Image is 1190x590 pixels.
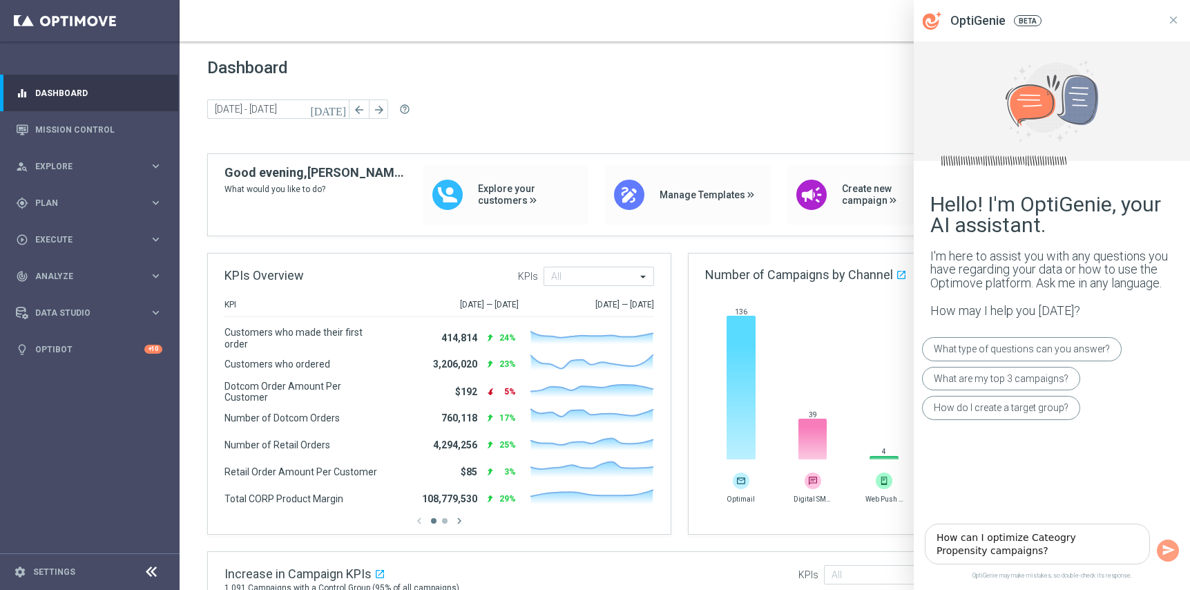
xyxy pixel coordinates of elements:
i: person_search [16,160,28,173]
button: play_circle_outline Execute keyboard_arrow_right [15,234,163,245]
i: equalizer [16,87,28,99]
div: How do I create a target group? [922,396,1080,420]
div: What type of questions can you answer? [922,337,1122,361]
div: Optibot [16,331,162,368]
span: Explore [35,162,149,171]
a: Mission Control [35,111,162,148]
i: keyboard_arrow_right [149,233,162,246]
button: Data Studio keyboard_arrow_right [15,307,163,318]
span: OptiGenie may make mistakes, so double-check its response. [914,570,1190,590]
i: lightbulb [16,343,28,356]
a: Optibot [35,331,144,368]
span: BETA [1014,15,1042,26]
span: Analyze [35,272,149,280]
b: How may I help you [DATE]? [930,303,1080,318]
i: keyboard_arrow_right [149,196,162,209]
div: Data Studio [16,307,149,319]
i: gps_fixed [16,197,28,209]
div: What are my top 3 campaigns? [922,367,1080,391]
span: Execute [35,236,149,244]
a: Dashboard [35,75,162,111]
div: Analyze [16,270,149,283]
div: Execute [16,234,149,246]
i: keyboard_arrow_right [149,306,162,319]
div: Mission Control [16,111,162,148]
i: play_circle_outline [16,234,28,246]
img: Wavey line detail [941,155,1079,166]
button: lightbulb Optibot +10 [15,344,163,355]
div: Dashboard [16,75,162,111]
svg: OptiGenie Icon [923,12,942,30]
button: Mission Control [15,124,163,135]
i: track_changes [16,270,28,283]
div: Hello! I'm OptiGenie, your AI assistant. [930,194,1173,236]
div: I'm here to assist you with any questions you have regarding your data or how to use the Optimove... [930,249,1173,290]
span: Plan [35,199,149,207]
i: keyboard_arrow_right [149,160,162,173]
img: OptiGenie Welcome Hero Banner [955,59,1149,143]
i: keyboard_arrow_right [149,269,162,283]
button: gps_fixed Plan keyboard_arrow_right [15,198,163,209]
div: +10 [144,345,162,354]
span: Data Studio [35,309,149,317]
div: Plan [16,197,149,209]
button: track_changes Analyze keyboard_arrow_right [15,271,163,282]
a: Settings [33,568,75,576]
i: settings [14,566,26,578]
button: equalizer Dashboard [15,88,163,99]
div: Explore [16,160,149,173]
button: person_search Explore keyboard_arrow_right [15,161,163,172]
